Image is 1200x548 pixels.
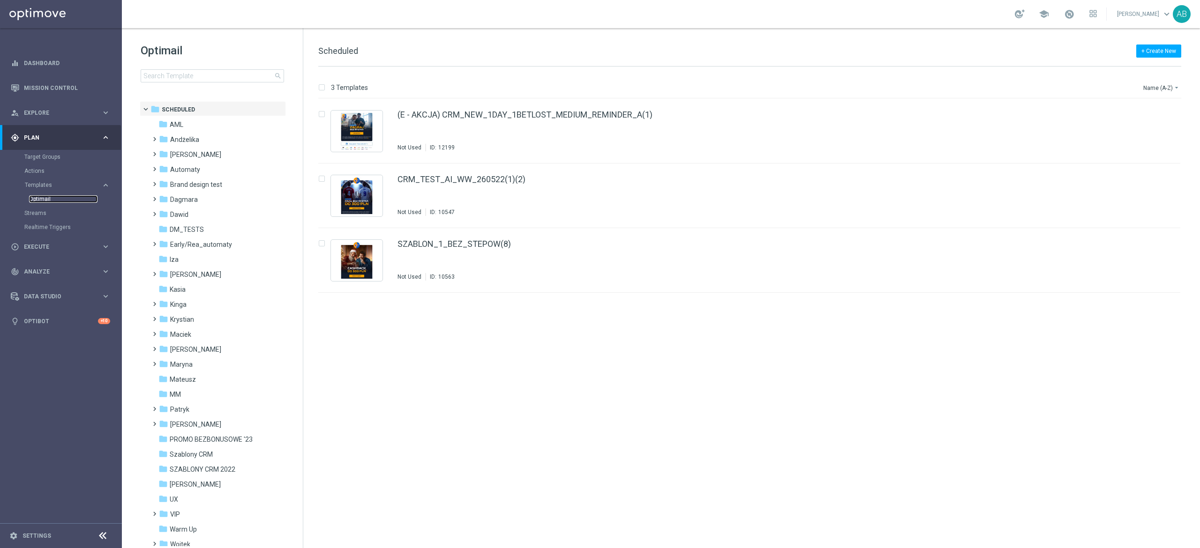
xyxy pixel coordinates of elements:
a: Actions [24,167,97,175]
i: folder [159,419,168,429]
span: Patryk [170,405,189,414]
i: folder [159,239,168,249]
i: lightbulb [11,317,19,326]
a: Target Groups [24,153,97,161]
span: Iza [170,255,179,264]
i: folder [158,434,168,444]
button: Data Studio keyboard_arrow_right [10,293,111,300]
img: 10547.jpeg [333,178,380,214]
div: person_search Explore keyboard_arrow_right [10,109,111,117]
i: keyboard_arrow_right [101,181,110,190]
i: folder [159,329,168,339]
span: Dagmara [170,195,198,204]
i: play_circle_outline [11,243,19,251]
div: Target Groups [24,150,121,164]
p: 3 Templates [331,83,368,92]
i: folder [158,284,168,294]
div: Templates [24,178,121,206]
i: folder [158,224,168,234]
span: MM [170,390,181,399]
div: 10547 [438,208,455,216]
i: folder [158,119,168,129]
div: Execute [11,243,101,251]
button: + Create New [1136,44,1181,58]
i: settings [9,532,18,540]
a: CRM_TEST_AI_WW_260522(1)(2) [397,175,525,184]
i: folder [159,134,168,144]
span: Mateusz [170,375,196,384]
a: Optibot [24,309,98,333]
i: folder [159,299,168,309]
img: 10563.jpeg [333,242,380,279]
i: folder [159,344,168,354]
i: folder [150,104,160,114]
div: track_changes Analyze keyboard_arrow_right [10,268,111,275]
a: Dashboard [24,51,110,75]
i: folder [158,449,168,459]
div: Optimail [29,192,121,206]
span: Antoni L. [170,150,221,159]
div: Not Used [397,208,421,216]
div: Streams [24,206,121,220]
span: Analyze [24,269,101,274]
div: Plan [11,133,101,142]
span: keyboard_arrow_down [1162,9,1172,19]
span: Execute [24,244,101,250]
i: folder [159,314,168,324]
div: 10563 [438,273,455,281]
span: PROMO BEZBONUSOWE '23 [170,435,253,444]
i: keyboard_arrow_right [101,108,110,117]
i: folder [158,479,168,489]
span: Dawid [170,210,188,219]
div: equalizer Dashboard [10,59,111,67]
div: Templates [25,182,101,188]
span: school [1039,9,1049,19]
i: folder [159,149,168,159]
div: Press SPACE to select this row. [309,163,1198,228]
div: AB [1173,5,1191,23]
span: Warm Up [170,525,197,533]
span: Automaty [170,165,200,174]
span: Kasia [170,285,186,294]
i: person_search [11,109,19,117]
span: AML [170,120,183,129]
div: Press SPACE to select this row. [309,99,1198,163]
i: folder [158,524,168,533]
span: SZABLONY CRM 2022 [170,465,235,474]
i: folder [158,374,168,384]
span: VIP [170,510,180,518]
a: (E - AKCJA) CRM_NEW_1DAY_1BETLOST_MEDIUM_REMINDER_A(1) [397,111,652,119]
button: play_circle_outline Execute keyboard_arrow_right [10,243,111,251]
div: Realtime Triggers [24,220,121,234]
i: folder [159,194,168,204]
button: gps_fixed Plan keyboard_arrow_right [10,134,111,141]
i: folder [159,209,168,219]
div: Dashboard [11,51,110,75]
div: Mission Control [11,75,110,100]
div: Templates keyboard_arrow_right [24,181,111,189]
span: Kinga [170,300,187,309]
span: Data Studio [24,294,101,299]
div: ID: [426,273,455,281]
span: Szablony CRM [170,450,213,459]
i: folder [159,359,168,369]
i: folder [158,254,168,264]
div: +10 [98,318,110,324]
a: Realtime Triggers [24,223,97,231]
i: track_changes [11,267,19,276]
button: Name (A-Z)arrow_drop_down [1142,82,1181,93]
h1: Optimail [141,43,284,58]
div: 12199 [438,144,455,151]
div: Optibot [11,309,110,333]
i: folder [158,464,168,474]
img: 12199.jpeg [333,113,380,149]
i: keyboard_arrow_right [101,242,110,251]
div: Actions [24,164,121,178]
span: search [274,72,282,80]
input: Search Template [141,69,284,82]
i: equalizer [11,59,19,67]
button: lightbulb Optibot +10 [10,318,111,325]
